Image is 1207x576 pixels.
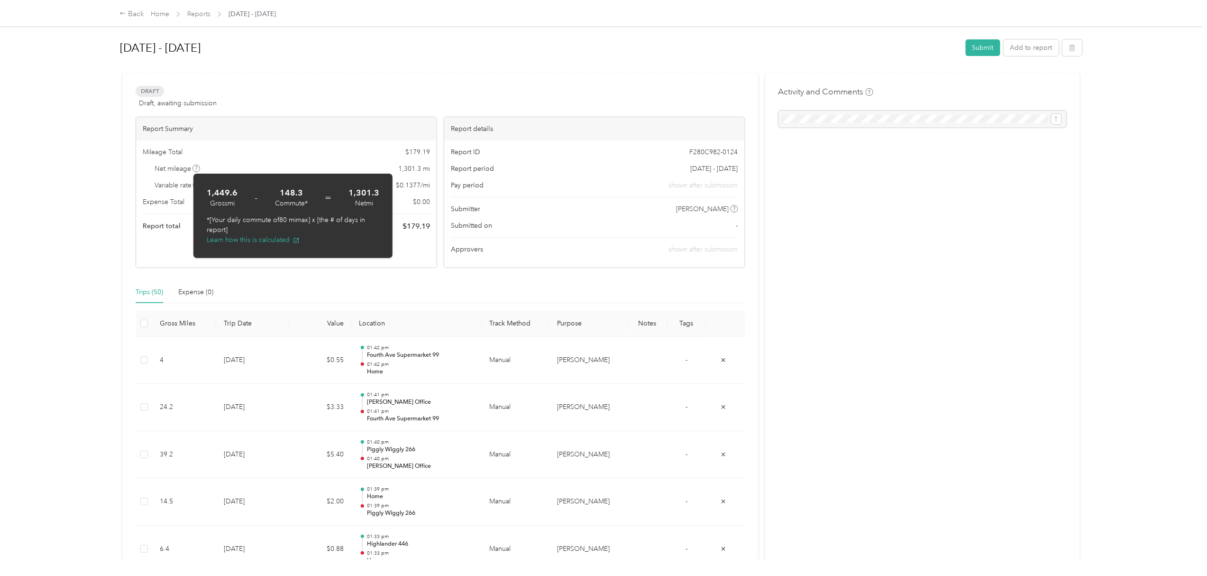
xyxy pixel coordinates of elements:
[187,10,210,18] a: Reports
[690,147,738,157] span: F280C982-0124
[143,197,184,207] span: Expense Total
[451,221,492,231] span: Submitted on
[280,187,303,199] strong: 148.3
[143,221,181,231] span: Report total
[549,526,628,573] td: Acosta
[229,9,276,19] span: [DATE] - [DATE]
[207,187,238,199] strong: 1,449.6
[549,431,628,479] td: Acosta
[451,180,484,190] span: Pay period
[207,215,379,235] p: *[Your daily commute of 80 mi max] x [the # of days in report]
[367,344,474,351] p: 01:42 pm
[367,557,474,565] p: Home
[136,117,437,140] div: Report Summary
[482,384,550,431] td: Manual
[216,478,289,526] td: [DATE]
[367,408,474,415] p: 01:41 pm
[367,462,474,471] p: [PERSON_NAME] Office
[289,384,352,431] td: $3.33
[153,311,216,337] th: Gross Miles
[216,337,289,384] td: [DATE]
[155,164,201,174] span: Net mileage
[367,398,474,407] p: [PERSON_NAME] Office
[153,337,216,384] td: 4
[405,147,430,157] span: $ 179.19
[676,204,729,214] span: [PERSON_NAME]
[289,431,352,479] td: $5.40
[153,384,216,431] td: 24.2
[482,478,550,526] td: Manual
[367,368,474,376] p: Home
[355,198,373,208] div: Net mi
[136,287,163,297] div: Trips (50)
[275,198,308,208] div: Commute*
[482,526,550,573] td: Manual
[289,311,352,337] th: Value
[549,311,628,337] th: Purpose
[1004,39,1059,56] button: Add to report
[348,187,379,199] strong: 1,301.3
[325,191,331,204] span: =
[367,361,474,368] p: 01:42 pm
[367,351,474,360] p: Fourth Ave Supermarket 99
[736,221,738,231] span: -
[549,337,628,384] td: Acosta
[1154,523,1207,576] iframe: Everlance-gr Chat Button Frame
[153,431,216,479] td: 39.2
[686,356,687,364] span: -
[289,337,352,384] td: $0.55
[216,431,289,479] td: [DATE]
[155,180,201,190] span: Variable rate
[153,526,216,573] td: 6.4
[686,450,687,458] span: -
[207,235,300,245] button: Learn how this is calculated
[255,191,258,204] span: -
[289,478,352,526] td: $2.00
[413,197,430,207] span: $ 0.00
[686,403,687,411] span: -
[451,164,494,174] span: Report period
[367,455,474,462] p: 01:40 pm
[367,486,474,492] p: 01:39 pm
[143,147,183,157] span: Mileage Total
[210,198,235,208] div: Gross mi
[367,509,474,518] p: Piggly Wiggly 266
[966,39,1000,56] button: Submit
[778,86,873,98] h4: Activity and Comments
[482,311,550,337] th: Track Method
[402,221,430,232] span: $ 179.19
[139,98,217,108] span: Draft, awaiting submission
[216,311,289,337] th: Trip Date
[367,439,474,446] p: 01:40 pm
[119,9,144,20] div: Back
[686,545,687,553] span: -
[367,540,474,548] p: Highlander 446
[668,245,738,253] span: shown after submission
[396,180,430,190] span: $ 0.1377 / mi
[398,164,430,174] span: 1,301.3 mi
[444,117,745,140] div: Report details
[451,147,480,157] span: Report ID
[216,384,289,431] td: [DATE]
[367,446,474,454] p: Piggly Wiggly 266
[216,526,289,573] td: [DATE]
[367,391,474,398] p: 01:41 pm
[668,180,738,190] span: shown after submission
[367,492,474,501] p: Home
[691,164,738,174] span: [DATE] - [DATE]
[151,10,169,18] a: Home
[289,526,352,573] td: $0.88
[451,244,483,254] span: Approvers
[549,384,628,431] td: Acosta
[667,311,706,337] th: Tags
[367,415,474,423] p: Fourth Ave Supermarket 99
[120,37,959,59] h1: Aug 16 - 31, 2025
[153,478,216,526] td: 14.5
[367,533,474,540] p: 01:33 pm
[367,502,474,509] p: 01:39 pm
[451,204,480,214] span: Submitter
[367,550,474,557] p: 01:33 pm
[686,497,687,505] span: -
[136,86,164,97] span: Draft
[628,311,667,337] th: Notes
